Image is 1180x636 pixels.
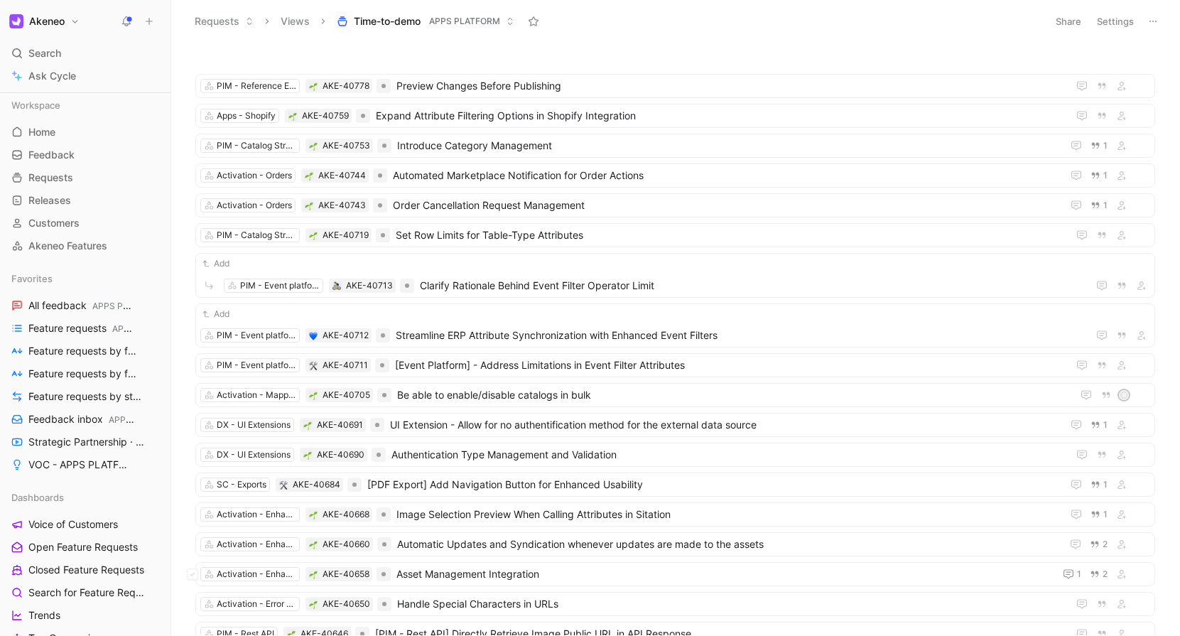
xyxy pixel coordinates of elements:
span: Closed Feature Requests [28,563,144,577]
span: Preview Changes Before Publishing [396,77,1068,95]
div: Activation - Enhanced content [217,507,296,522]
span: 2 [1103,540,1108,549]
span: [Event Platform] - Address Limitations in Event Filter Attributes [395,357,1068,374]
span: Home [28,125,55,139]
a: Open Feature Requests [6,537,165,558]
button: 1 [1088,168,1110,183]
span: Feature requests by status [28,389,141,404]
div: Search [6,43,165,64]
span: 1 [1077,570,1081,578]
a: Feedback [6,144,165,166]
img: 🌱 [309,82,318,91]
button: Settings [1090,11,1140,31]
a: Closed Feature Requests [6,559,165,581]
button: 1 [1088,138,1110,153]
button: 🌱 [288,111,298,121]
div: AKE-40705 [323,388,370,402]
div: AKE-40759 [302,109,349,123]
button: 🌱 [308,390,318,400]
a: Apps - Shopify🌱AKE-40759Expand Attribute Filtering Options in Shopify Integration [195,104,1155,128]
button: 2 [1087,537,1110,552]
a: PIM - Catalog Structure🌱AKE-40753Introduce Category Management1 [195,134,1155,158]
div: PIM - Event platform [240,279,320,293]
img: 🚴‍♂️ [332,281,341,290]
a: SC - Exports🛠️AKE-40684[PDF Export] Add Navigation Button for Enhanced Usability1 [195,473,1155,497]
button: Add [200,257,232,271]
a: Feature requests by feature [6,363,165,384]
a: VOC - APPS PLATFORM [6,454,165,475]
a: Activation - Enhanced content🌱AKE-40658Asset Management Integration12 [195,562,1155,586]
button: 🛠️ [308,360,318,370]
a: Feature requests by feature [6,340,165,362]
span: Voice of Customers [28,517,118,532]
span: 1 [1103,421,1108,429]
span: Be able to enable/disable catalogs in bulk [397,387,1066,404]
a: Customers [6,212,165,234]
div: AKE-40650 [323,597,370,611]
div: AKE-40658 [323,567,369,581]
div: Activation - Mapping & Transformation [217,388,296,402]
a: Activation - Enhanced content🌱AKE-40660Automatic Updates and Syndication whenever updates are mad... [195,532,1155,556]
button: 💙 [308,330,318,340]
div: SC - Exports [217,478,266,492]
button: 🌱 [308,539,318,549]
span: VOC - APPS PLATFORM [28,458,131,472]
div: 🌱 [304,200,314,210]
a: Activation - Mapping & Transformation🌱AKE-40705Be able to enable/disable catalogs in bulkR [195,383,1155,407]
button: 🌱 [308,141,318,151]
button: Share [1049,11,1088,31]
div: PIM - Catalog Structure [217,139,296,153]
div: AKE-40660 [323,537,370,551]
img: 🛠️ [279,481,288,490]
span: Set Row Limits for Table-Type Attributes [396,227,1068,244]
img: 🌱 [309,392,318,400]
div: PIM - Event platform [217,328,296,343]
div: 🌱 [308,230,318,240]
div: Activation - Orders [217,168,292,183]
button: 1 [1088,507,1110,522]
span: APPS PLATFORM [112,323,184,334]
div: Workspace [6,95,165,116]
button: 🛠️ [278,480,288,490]
span: Feedback [28,148,75,162]
div: AKE-40684 [293,478,340,492]
span: Open Feature Requests [28,540,138,554]
img: 🛠️ [309,362,318,370]
span: Akeneo Features [28,239,107,253]
span: All feedback [28,298,135,313]
span: Requests [28,171,73,185]
span: Image Selection Preview When Calling Attributes in Sitation [396,506,1056,523]
a: DX - UI Extensions🌱AKE-40690Authentication Type Management and Validation [195,443,1155,467]
span: Feature requests [28,321,137,336]
div: 🌱 [308,569,318,579]
span: APPS PLATFORM [92,301,164,311]
div: AKE-40719 [323,228,369,242]
div: PIM - Event platform [217,358,296,372]
div: 🌱 [303,450,313,460]
button: Add [200,307,232,321]
div: Dashboards [6,487,165,508]
div: AKE-40712 [323,328,369,343]
button: 🚴‍♂️ [332,281,342,291]
span: Introduce Category Management [397,137,1062,154]
img: 💙 [309,332,318,340]
img: 🌱 [309,232,318,240]
div: PIM - Catalog Structure [217,228,296,242]
div: R [1119,390,1129,400]
a: Activation - Enhanced content🌱AKE-40668Image Selection Preview When Calling Attributes in Sitation1 [195,502,1155,527]
img: 🌱 [309,511,318,519]
a: Releases [6,190,165,211]
a: Feedback inboxAPPS PLATFORM [6,409,165,430]
div: Activation - Enhanced content [217,537,296,551]
button: Views [274,11,316,32]
div: Activation - Orders [217,198,292,212]
div: AKE-40690 [317,448,364,462]
span: 1 [1103,141,1108,150]
span: Time-to-demo [354,14,421,28]
div: PIM - Reference Entities [217,79,296,93]
a: PIM - Catalog Structure🌱AKE-40719Set Row Limits for Table-Type Attributes [195,223,1155,247]
img: 🌱 [309,541,318,549]
span: [PDF Export] Add Navigation Button for Enhanced Usability [367,476,1062,493]
button: 🌱 [308,510,318,519]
